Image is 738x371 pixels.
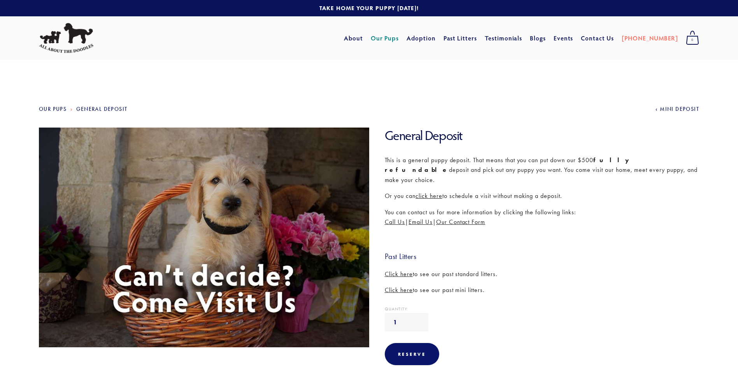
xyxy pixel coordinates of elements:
p: You can contact us for more information by clicking the following links: | | [385,207,699,227]
img: come_visit_us_wide.jpg [34,128,374,348]
p: This is a general puppy deposit. That means that you can put down our $500 deposit and pick out a... [385,155,699,185]
div: Reserve [398,351,426,357]
a: 0 items in cart [682,28,703,48]
div: Reserve [385,343,439,365]
a: Our Pups [371,31,399,45]
p: to see our past mini litters. [385,285,699,295]
a: Adoption [407,31,436,45]
a: Click here [385,286,413,294]
a: Testimonials [485,31,522,45]
div: Quantity: [385,307,699,311]
img: All About The Doodles [39,23,93,53]
a: Email Us [408,218,433,226]
a: [PHONE_NUMBER] [622,31,678,45]
a: Events [554,31,573,45]
a: About [344,31,363,45]
a: click here [415,192,442,199]
a: Blogs [530,31,546,45]
a: Past Litters [444,34,477,42]
h3: Past Litters [385,251,699,261]
p: to see our past standard litters. [385,269,699,279]
a: Our Pups [39,106,67,112]
a: Call Us [385,218,405,226]
a: General Deposit [76,106,127,112]
a: Click here [385,270,413,278]
span: Mini Deposit [660,106,699,112]
p: Or you can to schedule a visit without making a deposit. [385,191,699,201]
span: 0 [686,35,699,45]
a: Mini Deposit [656,106,699,112]
a: Contact Us [581,31,614,45]
h1: General Deposit [385,128,699,143]
a: Our Contact Form [436,218,485,226]
input: Quantity [385,313,428,331]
